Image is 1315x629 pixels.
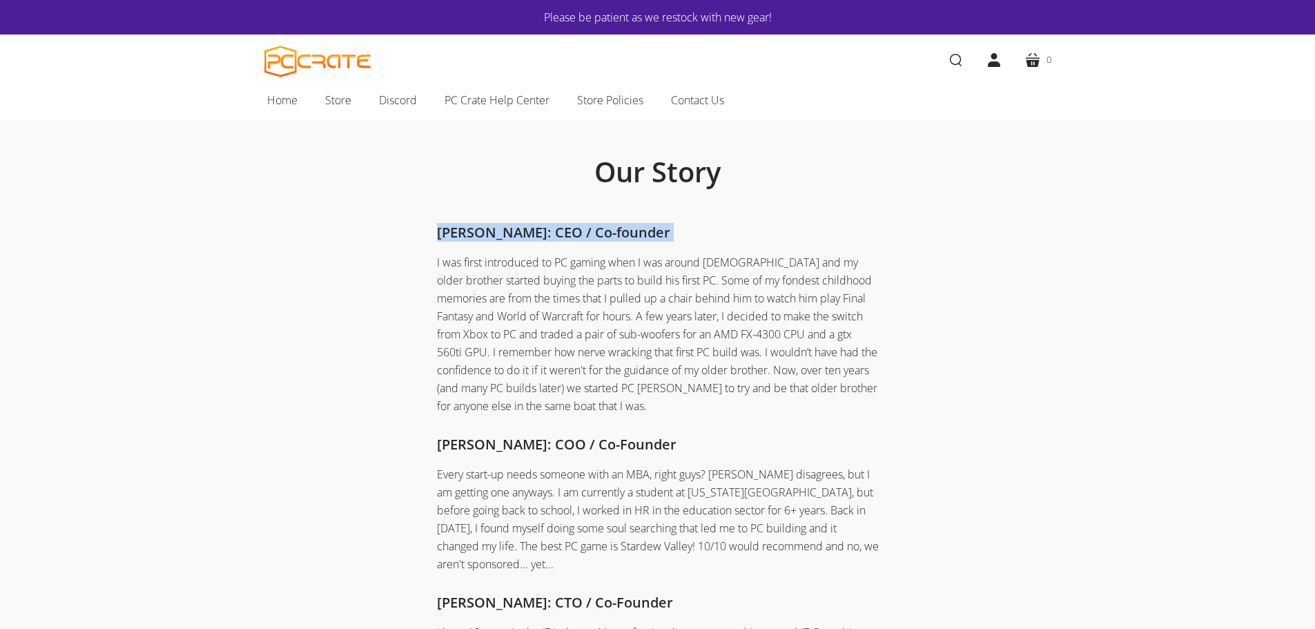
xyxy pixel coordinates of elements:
h4: [PERSON_NAME]: COO / Co-Founder [437,436,879,453]
nav: Main navigation [244,86,1072,120]
span: Contact Us [671,91,724,109]
a: PC CRATE [264,46,371,77]
span: Discord [379,91,417,109]
a: Contact Us [657,86,738,115]
span: Home [267,91,298,109]
span: Store Policies [577,91,643,109]
a: Store Policies [563,86,657,115]
a: PC Crate Help Center [431,86,563,115]
h1: Our Story [327,155,989,189]
h4: [PERSON_NAME]: CEO / Co-founder [437,224,879,241]
p: Every start-up needs someone with an MBA, right guys? [PERSON_NAME] disagrees, but I am getting o... [437,465,879,573]
a: Please be patient as we restock with new gear! [306,8,1010,26]
a: Home [253,86,311,115]
h4: [PERSON_NAME]: CTO / Co-Founder [437,594,879,611]
span: Store [325,91,351,109]
a: 0 [1013,41,1062,79]
span: PC Crate Help Center [445,91,549,109]
p: I was first introduced to PC gaming when I was around [DEMOGRAPHIC_DATA] and my older brother sta... [437,253,879,415]
a: Store [311,86,365,115]
a: Discord [365,86,431,115]
span: 0 [1046,52,1051,67]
